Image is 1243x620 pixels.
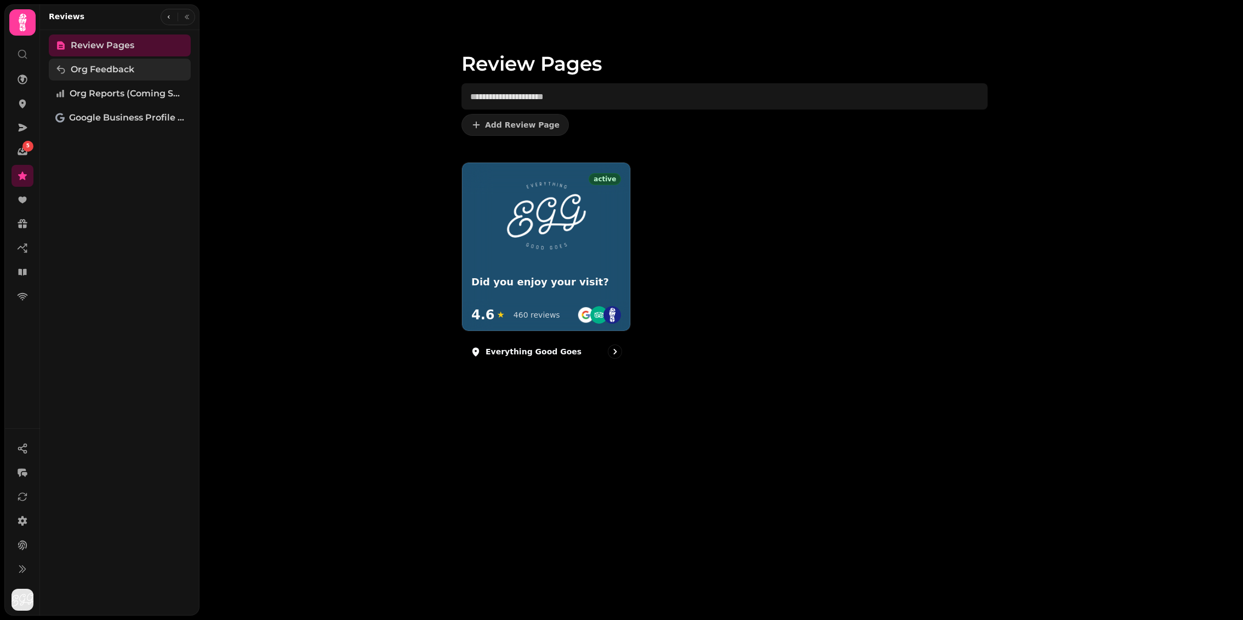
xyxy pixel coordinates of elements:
img: go-emblem@2x.png [577,306,595,324]
a: Google Business Profile (Beta) [49,107,191,129]
a: Org Reports (coming soon) [49,83,191,105]
p: Everything Good Goes [486,346,581,357]
img: ta-emblem@2x.png [590,306,608,324]
a: 5 [12,141,33,163]
span: Review Pages [71,39,134,52]
span: 5 [26,142,30,150]
h3: Did you enjoy your visit? [471,275,621,289]
img: st.png [603,306,621,324]
a: Review Pages [49,35,191,56]
svg: go to [609,346,620,357]
button: User avatar [9,589,36,611]
span: ★ [497,308,505,322]
div: active [589,173,621,185]
h2: Reviews [49,11,84,22]
span: Org Feedback [71,63,134,76]
span: Google Business Profile (Beta) [69,111,184,124]
h1: Review Pages [461,26,988,74]
span: Add Review Page [485,121,560,129]
button: Add Review Page [461,114,569,136]
img: User avatar [12,589,33,611]
span: Org Reports (coming soon) [70,87,184,100]
div: 460 reviews [514,309,560,320]
span: 4.6 [471,306,495,324]
a: activeDid you enjoy your visit?4.6★460 reviewsEverything Good Goes [461,162,631,368]
nav: Tabs [40,30,199,616]
a: Org Feedback [49,59,191,81]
